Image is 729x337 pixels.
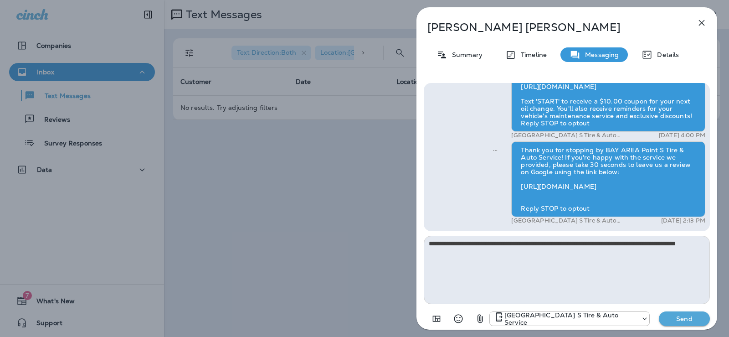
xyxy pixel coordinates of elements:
[580,51,619,58] p: Messaging
[511,132,627,139] p: [GEOGRAPHIC_DATA] S Tire & Auto Service
[504,311,637,326] p: [GEOGRAPHIC_DATA] S Tire & Auto Service
[659,132,705,139] p: [DATE] 4:00 PM
[493,145,498,154] span: Sent
[511,41,705,132] div: Thank you for stopping by BAY AREA Point S Tire & Auto Service! If you're happy with the service ...
[449,310,467,328] button: Select an emoji
[427,310,446,328] button: Add in a premade template
[516,51,547,58] p: Timeline
[511,217,627,224] p: [GEOGRAPHIC_DATA] S Tire & Auto Service
[490,311,649,326] div: +1 (301) 975-0024
[659,311,710,326] button: Send
[427,21,676,34] p: [PERSON_NAME] [PERSON_NAME]
[511,141,705,217] div: Thank you for stopping by BAY AREA Point S Tire & Auto Service! If you're happy with the service ...
[652,51,679,58] p: Details
[661,217,705,224] p: [DATE] 2:13 PM
[447,51,483,58] p: Summary
[665,315,703,323] p: Send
